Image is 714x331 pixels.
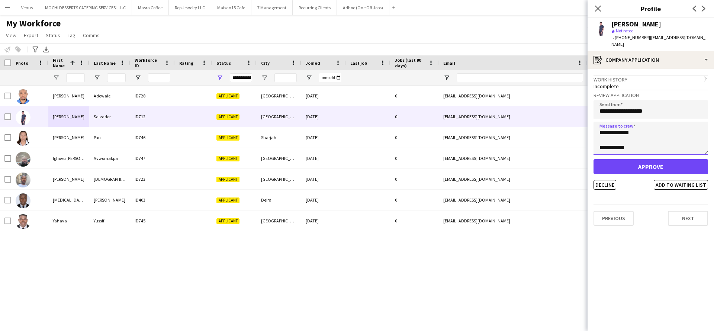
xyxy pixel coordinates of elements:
img: Saheed Salaudeen [16,173,30,187]
input: City Filter Input [274,73,297,82]
img: Abiodun Adewale [16,89,30,104]
a: Tag [65,30,78,40]
span: Rating [179,60,193,66]
div: [DATE] [301,148,346,168]
a: Status [43,30,63,40]
button: Open Filter Menu [261,74,268,81]
div: [EMAIL_ADDRESS][DOMAIN_NAME] [439,127,588,148]
div: [DATE] [301,211,346,231]
span: Status [46,32,60,39]
button: Venus [15,0,39,15]
span: Applicant [216,218,239,224]
div: [EMAIL_ADDRESS][DOMAIN_NAME] [439,106,588,127]
span: Last job [350,60,367,66]
div: 0 [390,148,439,168]
span: Not rated [616,28,634,33]
div: ID746 [130,127,175,148]
span: | [EMAIL_ADDRESS][DOMAIN_NAME] [611,35,705,47]
div: [PERSON_NAME] [48,169,89,189]
img: Doris Pan [16,131,30,146]
span: City [261,60,270,66]
a: Comms [80,30,103,40]
img: Yahaya Yussif [16,214,30,229]
input: Email Filter Input [457,73,583,82]
a: View [3,30,19,40]
button: Open Filter Menu [443,74,450,81]
button: Next [668,211,708,226]
h3: Profile [588,4,714,13]
div: ID403 [130,190,175,210]
img: Tobi Johnson Ogunsemore [16,193,30,208]
input: First Name Filter Input [66,73,85,82]
div: Salvador [89,106,130,127]
span: Last Name [94,60,116,66]
div: Pan [89,127,130,148]
span: Export [24,32,38,39]
div: [GEOGRAPHIC_DATA] [257,211,301,231]
div: [MEDICAL_DATA][PERSON_NAME] [48,190,89,210]
app-action-btn: Export XLSX [42,45,51,54]
h3: Review Application [594,92,708,99]
div: Deira [257,190,301,210]
button: Open Filter Menu [216,74,223,81]
span: Applicant [216,114,239,120]
div: [DATE] [301,127,346,148]
button: Approve [594,159,708,174]
div: Sharjah [257,127,301,148]
div: [PERSON_NAME] [89,190,130,210]
div: [DEMOGRAPHIC_DATA] [89,169,130,189]
div: [DATE] [301,86,346,106]
span: Comms [83,32,100,39]
button: Previous [594,211,634,226]
span: Photo [16,60,28,66]
span: My Workforce [6,18,61,29]
div: ID712 [130,106,175,127]
div: [EMAIL_ADDRESS][DOMAIN_NAME] [439,211,588,231]
span: Status [216,60,231,66]
span: View [6,32,16,39]
div: [PERSON_NAME] [48,106,89,127]
button: Open Filter Menu [135,74,141,81]
button: Decline [594,180,616,190]
div: 0 [390,106,439,127]
div: [PERSON_NAME] [48,127,89,148]
a: Export [21,30,41,40]
div: Work history [594,75,708,83]
button: MOCHI DESSERTS CATERING SERVICES L.L.C [39,0,132,15]
img: Daniel Kristian Salvador [16,110,30,125]
div: [DATE] [301,169,346,189]
span: Joined [306,60,320,66]
div: [EMAIL_ADDRESS][DOMAIN_NAME] [439,169,588,189]
span: Jobs (last 90 days) [395,57,425,68]
div: ID723 [130,169,175,189]
div: [EMAIL_ADDRESS][DOMAIN_NAME] [439,148,588,168]
button: Masra Coffee [132,0,169,15]
span: Tag [68,32,75,39]
div: [DATE] [301,106,346,127]
span: Applicant [216,156,239,161]
span: Applicant [216,135,239,141]
div: ID747 [130,148,175,168]
input: Last Name Filter Input [107,73,126,82]
img: Ighovu Anthony Avwomakpa [16,152,30,167]
button: Open Filter Menu [306,74,312,81]
span: Applicant [216,177,239,182]
div: Avwomakpa [89,148,130,168]
div: [PERSON_NAME] [611,21,661,28]
span: t. [PHONE_NUMBER] [611,35,650,40]
span: Applicant [216,197,239,203]
input: Joined Filter Input [319,73,341,82]
app-action-btn: Advanced filters [31,45,40,54]
div: [EMAIL_ADDRESS][DOMAIN_NAME] [439,190,588,210]
div: [GEOGRAPHIC_DATA] [257,148,301,168]
div: ID728 [130,86,175,106]
button: Adhoc (One Off Jobs) [337,0,389,15]
span: Applicant [216,93,239,99]
div: [GEOGRAPHIC_DATA] [257,86,301,106]
div: [DATE] [301,190,346,210]
button: 7 Management [251,0,293,15]
div: Ighovu [PERSON_NAME] [48,148,89,168]
button: Maisan15 Cafe [211,0,251,15]
div: 0 [390,211,439,231]
div: 0 [390,86,439,106]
